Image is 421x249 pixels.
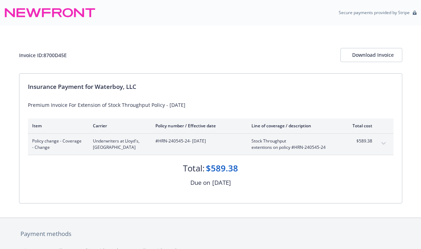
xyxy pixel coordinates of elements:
[93,138,144,151] span: Underwriters at Lloyd's, [GEOGRAPHIC_DATA]
[346,123,372,129] div: Total cost
[32,123,82,129] div: Item
[251,144,334,151] span: extentions on policy #HRN-240545-24
[346,138,372,144] span: $589.38
[352,48,391,62] div: Download Invoice
[155,123,240,129] div: Policy number / Effective date
[19,51,67,59] div: Invoice ID: 8700D45E
[93,123,144,129] div: Carrier
[251,138,334,144] span: Stock Throughput
[190,178,210,187] div: Due on
[206,162,238,174] div: $589.38
[28,101,393,109] div: Premium Invoice For Extension of Stock Throughput Policy - [DATE]
[251,138,334,151] span: Stock Throughputextentions on policy #HRN-240545-24
[378,138,389,149] button: expand content
[251,123,334,129] div: Line of coverage / description
[155,138,240,144] span: #HRN-240545-24 - [DATE]
[20,229,401,238] div: Payment methods
[32,138,82,151] span: Policy change - Coverage - Change
[183,162,204,174] div: Total:
[212,178,231,187] div: [DATE]
[339,10,410,16] p: Secure payments provided by Stripe
[340,48,402,62] button: Download Invoice
[28,134,393,155] div: Policy change - Coverage - ChangeUnderwriters at Lloyd's, [GEOGRAPHIC_DATA]#HRN-240545-24- [DATE]...
[28,82,393,91] div: Insurance Payment for Waterboy, LLC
